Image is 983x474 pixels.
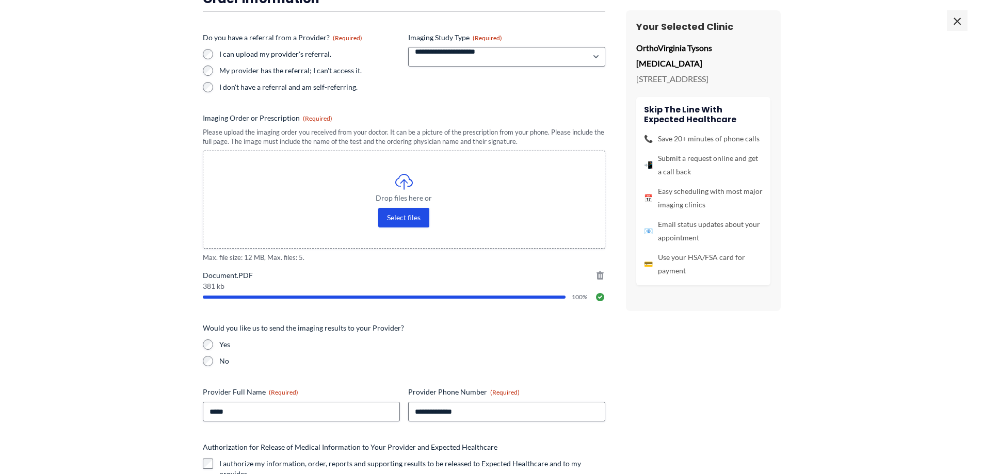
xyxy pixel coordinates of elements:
p: OrthoVirginia Tysons [MEDICAL_DATA] [636,40,770,71]
li: Use your HSA/FSA card for payment [644,251,763,277]
div: Please upload the imaging order you received from your doctor. It can be a picture of the prescri... [203,127,605,146]
span: (Required) [303,115,332,122]
label: My provider has the referral; I can't access it. [219,66,400,76]
label: I don't have a referral and am self-referring. [219,82,400,92]
span: (Required) [269,388,298,396]
span: Max. file size: 12 MB, Max. files: 5. [203,253,605,263]
span: Drop files here or [224,194,584,202]
li: Save 20+ minutes of phone calls [644,132,763,145]
span: (Required) [473,34,502,42]
label: Yes [219,339,605,350]
legend: Authorization for Release of Medical Information to Your Provider and Expected Healthcare [203,442,497,452]
span: (Required) [333,34,362,42]
legend: Would you like us to send the imaging results to your Provider? [203,323,404,333]
span: 📧 [644,224,653,238]
label: Provider Phone Number [408,387,605,397]
span: × [947,10,968,31]
span: 📅 [644,191,653,205]
label: Imaging Study Type [408,32,605,43]
button: select files, imaging order or prescription(required) [378,208,429,227]
span: 100% [572,294,589,300]
li: Easy scheduling with most major imaging clinics [644,185,763,211]
legend: Do you have a referral from a Provider? [203,32,362,43]
li: Email status updates about your appointment [644,218,763,244]
li: Submit a request online and get a call back [644,152,763,178]
p: [STREET_ADDRESS] [636,71,770,87]
span: 📲 [644,158,653,172]
label: I can upload my provider's referral. [219,49,400,59]
span: Document.PDF [203,270,605,281]
h3: Your Selected Clinic [636,21,770,32]
h4: Skip the line with Expected Healthcare [644,105,763,124]
span: (Required) [490,388,520,396]
span: 📞 [644,132,653,145]
span: 💳 [644,257,653,271]
label: Imaging Order or Prescription [203,113,605,123]
label: Provider Full Name [203,387,400,397]
label: No [219,356,605,366]
span: 381 kb [203,283,605,290]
